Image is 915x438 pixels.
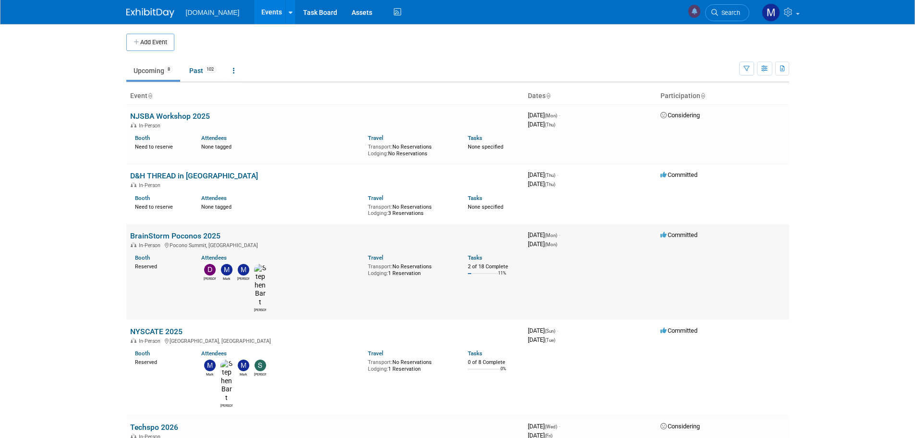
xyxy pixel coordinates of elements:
span: (Thu) [545,122,555,127]
span: Committed [660,327,697,334]
a: Travel [368,195,383,201]
a: Techspo 2026 [130,423,178,432]
div: Scot Desort [254,371,266,377]
th: Event [126,88,524,104]
img: Scot Desort [255,360,266,371]
td: 11% [498,271,506,284]
span: Committed [660,231,697,238]
td: 0% [500,366,506,379]
a: Travel [368,135,383,141]
a: Booth [135,254,150,261]
div: Reserved [135,357,187,366]
img: In-Person Event [131,242,136,247]
span: Considering [660,112,700,119]
a: Search [705,4,749,21]
span: (Wed) [545,424,557,429]
div: Mark Menzella [204,371,216,377]
img: In-Person Event [131,123,136,127]
img: In-Person Event [131,182,136,187]
img: Mark Menzella [221,264,232,275]
a: Tasks [468,195,482,201]
div: [GEOGRAPHIC_DATA], [GEOGRAPHIC_DATA] [130,337,520,344]
span: Transport: [368,204,392,210]
div: 0 of 8 Complete [468,359,520,366]
div: No Reservations No Reservations [368,142,453,157]
a: D&H THREAD in [GEOGRAPHIC_DATA] [130,171,258,180]
a: Tasks [468,254,482,261]
span: 102 [204,66,217,73]
span: (Tue) [545,338,555,343]
img: Mark Menzella [204,360,216,371]
span: (Mon) [545,233,557,238]
div: No Reservations 1 Reservation [368,262,453,276]
span: (Thu) [545,182,555,187]
a: Booth [135,195,150,201]
img: Stephen Bart [254,264,266,307]
div: Stephen Bart [254,307,266,313]
a: BrainStorm Poconos 2025 [130,231,220,240]
a: Attendees [201,195,227,201]
span: In-Person [139,338,163,344]
span: (Thu) [545,173,555,178]
span: Considering [660,423,700,430]
span: (Sun) [545,328,555,334]
span: [DATE] [528,327,558,334]
div: No Reservations 1 Reservation [368,357,453,372]
span: Transport: [368,263,392,270]
img: Mark Menzella [762,3,780,22]
span: Lodging: [368,366,388,372]
th: Participation [657,88,789,104]
img: In-Person Event [131,338,136,343]
span: Lodging: [368,210,388,216]
a: Booth [135,135,150,141]
span: 8 [165,66,173,73]
a: Past102 [182,62,224,80]
span: - [559,423,560,430]
span: None specified [468,144,503,150]
a: Attendees [201,254,227,261]
span: - [559,231,560,238]
span: - [557,171,558,178]
div: No Reservations 3 Reservations [368,202,453,217]
span: Committed [660,171,697,178]
span: [DATE] [528,423,560,430]
span: Transport: [368,359,392,365]
img: ExhibitDay [126,8,174,18]
a: Tasks [468,135,482,141]
a: Sort by Start Date [546,92,550,100]
div: Pocono Summit, [GEOGRAPHIC_DATA] [130,241,520,249]
img: Stephen Bart [220,360,232,402]
a: Sort by Participation Type [700,92,705,100]
div: Mark Triftshauser [237,371,249,377]
a: NYSCATE 2025 [130,327,183,336]
span: In-Person [139,182,163,188]
span: [DATE] [528,180,555,188]
button: Add Event [126,34,174,51]
span: [DATE] [528,112,560,119]
img: Mark Triftshauser [238,360,249,371]
div: Mark Menzella [220,275,232,281]
span: In-Person [139,123,163,129]
div: Need to reserve [135,202,187,211]
a: Travel [368,254,383,261]
span: [DATE] [528,171,558,178]
span: Lodging: [368,150,388,157]
span: (Mon) [545,242,557,247]
span: Lodging: [368,270,388,276]
th: Dates [524,88,657,104]
div: Need to reserve [135,142,187,150]
span: Search [718,9,740,16]
span: In-Person [139,242,163,249]
a: Sort by Event Name [147,92,152,100]
span: Transport: [368,144,392,150]
a: Attendees [201,135,227,141]
a: Booth [135,350,150,357]
span: [DATE] [528,240,557,248]
a: Upcoming8 [126,62,180,80]
a: NJSBA Workshop 2025 [130,112,210,121]
span: [DATE] [528,336,555,343]
span: [DATE] [528,231,560,238]
span: None specified [468,204,503,210]
div: Stephen Bart [220,402,232,408]
div: 2 of 18 Complete [468,263,520,270]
